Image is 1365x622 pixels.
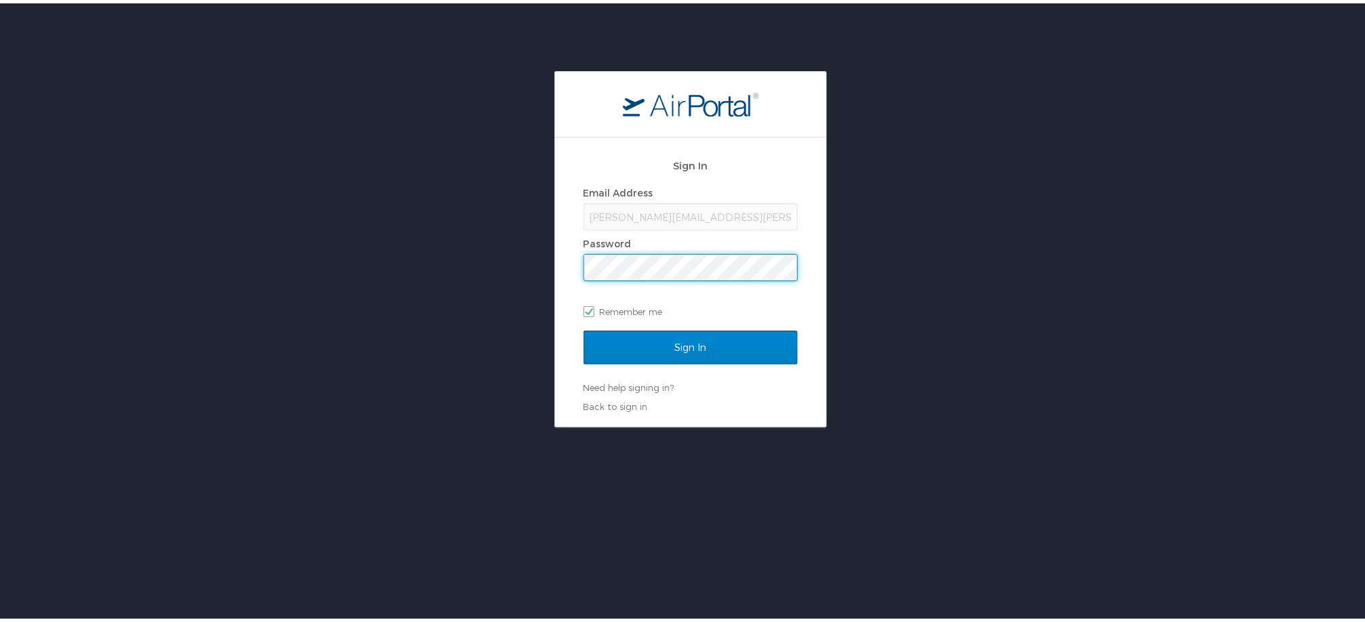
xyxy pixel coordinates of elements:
input: Sign In [584,327,798,361]
label: Password [584,234,632,246]
a: Back to sign in [584,398,648,409]
img: logo [623,89,758,113]
h2: Sign In [584,154,798,170]
label: Remember me [584,298,798,318]
label: Email Address [584,184,653,195]
a: Need help signing in? [584,379,674,390]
